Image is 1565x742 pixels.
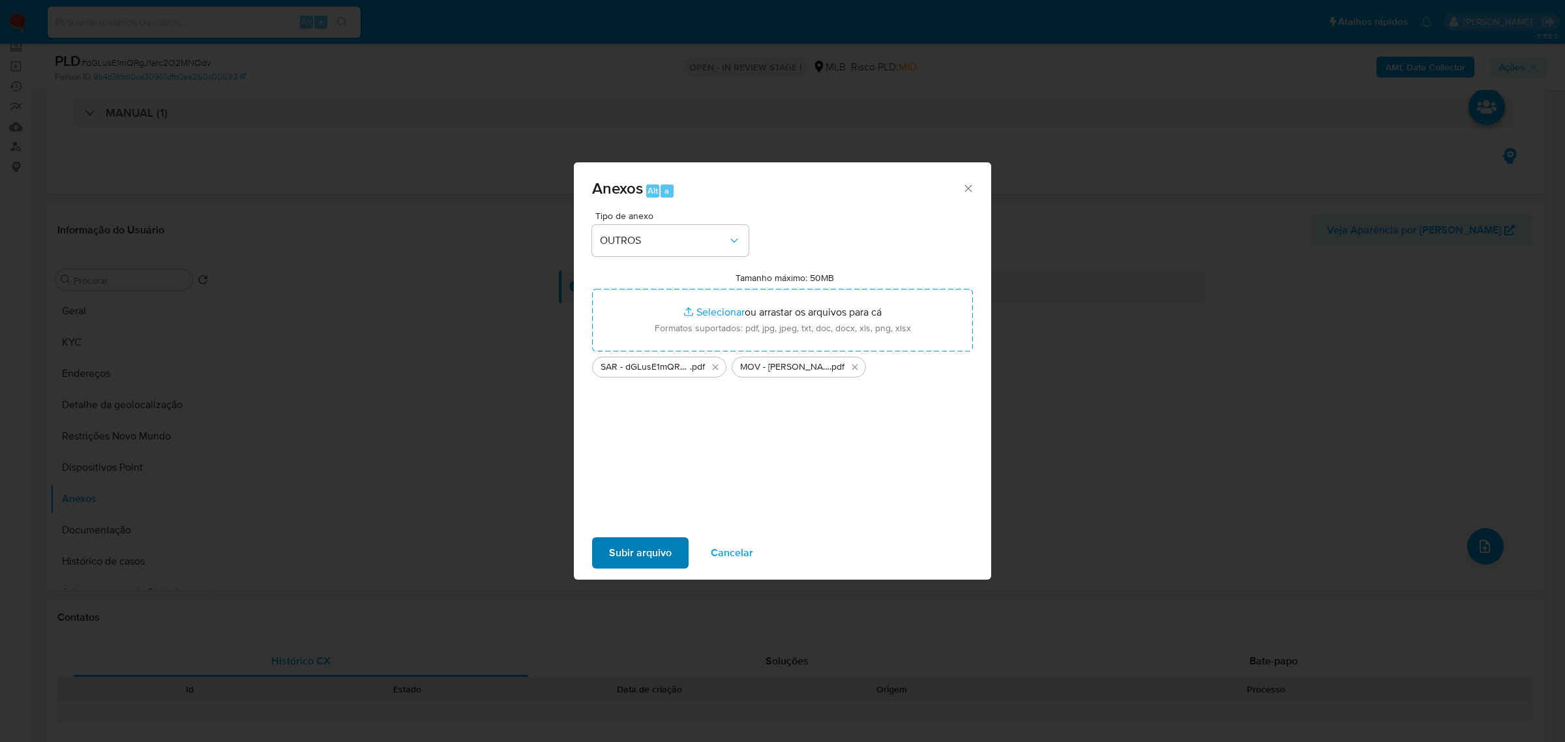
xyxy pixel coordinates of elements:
span: Anexos [592,177,643,200]
span: MOV - [PERSON_NAME] - Data [GEOGRAPHIC_DATA] [740,361,829,374]
span: OUTROS [600,234,728,247]
span: .pdf [690,361,705,374]
label: Tamanho máximo: 50MB [736,272,834,284]
span: SAR - dGLusE1mQRgJ1arc2O2MNQdv - CPF 08328181355 - [PERSON_NAME] [601,361,690,374]
button: Cancelar [694,537,770,569]
span: Cancelar [711,539,753,567]
span: Tipo de anexo [595,211,752,220]
button: Fechar [962,182,974,194]
button: Subir arquivo [592,537,689,569]
button: Excluir MOV - Lucas Nascimento Bernardo da Silva - Data TX.pdf [847,359,863,375]
span: Subir arquivo [609,539,672,567]
span: Alt [648,185,658,197]
button: OUTROS [592,225,749,256]
button: Excluir SAR - dGLusE1mQRgJ1arc2O2MNQdv - CPF 08328181355 - LUCAS NASCIMENTO BERNARDO DA SILVA.pdf [708,359,723,375]
span: a [664,185,669,197]
span: .pdf [829,361,844,374]
ul: Arquivos selecionados [592,351,973,378]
